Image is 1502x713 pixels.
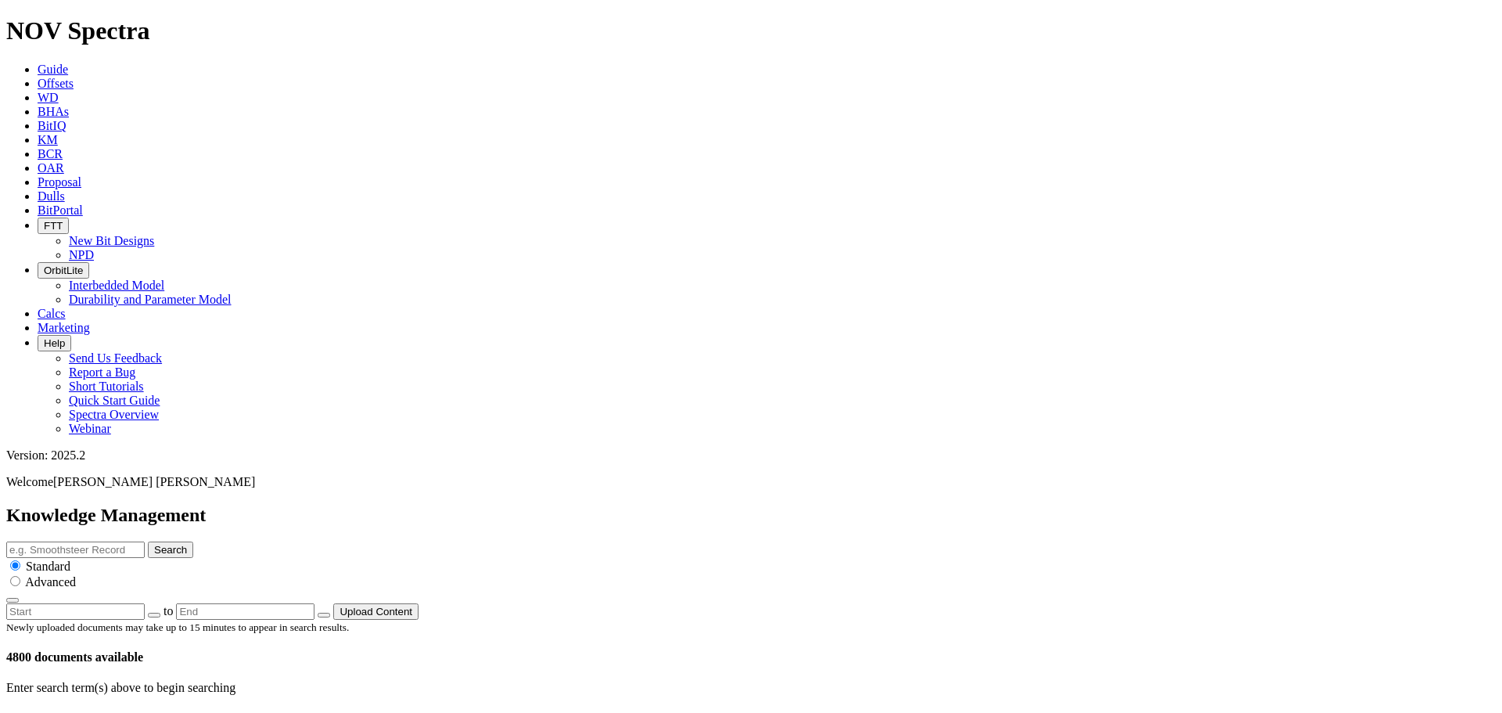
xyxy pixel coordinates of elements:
[69,408,159,421] a: Spectra Overview
[38,262,89,279] button: OrbitLite
[38,335,71,351] button: Help
[6,475,1496,489] p: Welcome
[69,351,162,365] a: Send Us Feedback
[38,63,68,76] a: Guide
[44,220,63,232] span: FTT
[38,189,65,203] a: Dulls
[38,307,66,320] a: Calcs
[38,175,81,189] a: Proposal
[44,265,83,276] span: OrbitLite
[6,681,1496,695] p: Enter search term(s) above to begin searching
[53,475,255,488] span: [PERSON_NAME] [PERSON_NAME]
[69,366,135,379] a: Report a Bug
[6,542,145,558] input: e.g. Smoothsteer Record
[38,218,69,234] button: FTT
[38,119,66,132] a: BitIQ
[6,505,1496,526] h2: Knowledge Management
[148,542,193,558] button: Search
[26,560,70,573] span: Standard
[38,321,90,334] a: Marketing
[38,105,69,118] a: BHAs
[69,234,154,247] a: New Bit Designs
[6,603,145,620] input: Start
[69,394,160,407] a: Quick Start Guide
[44,337,65,349] span: Help
[38,133,58,146] a: KM
[69,380,144,393] a: Short Tutorials
[38,147,63,160] a: BCR
[333,603,419,620] button: Upload Content
[38,161,64,175] a: OAR
[6,16,1496,45] h1: NOV Spectra
[69,279,164,292] a: Interbedded Model
[176,603,314,620] input: End
[6,621,349,633] small: Newly uploaded documents may take up to 15 minutes to appear in search results.
[38,91,59,104] a: WD
[69,248,94,261] a: NPD
[38,77,74,90] a: Offsets
[25,575,76,589] span: Advanced
[69,422,111,435] a: Webinar
[38,203,83,217] a: BitPortal
[6,650,1496,664] h4: 4800 documents available
[6,448,1496,463] div: Version: 2025.2
[163,604,173,618] span: to
[69,293,232,306] a: Durability and Parameter Model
